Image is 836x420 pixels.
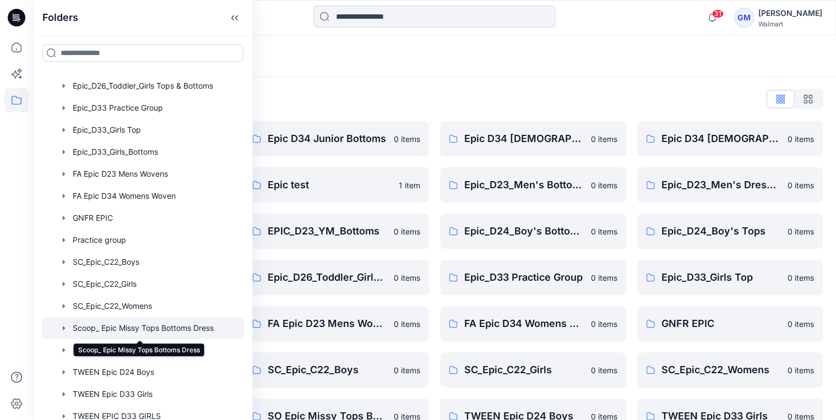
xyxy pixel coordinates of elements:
[637,167,823,203] a: Epic_D23_Men's Dress Top and Bottoms0 items
[440,121,626,156] a: Epic D34 [DEMOGRAPHIC_DATA] Bottoms0 items
[637,306,823,341] a: GNFR EPIC0 items
[243,214,430,249] a: EPIC_D23_YM_Bottoms0 items
[440,352,626,388] a: SC_Epic_C22_Girls0 items
[268,177,393,193] p: Epic test
[268,362,388,378] p: SC_Epic_C22_Boys
[464,316,584,331] p: FA Epic D34 Womens Woven
[591,318,617,330] p: 0 items
[661,177,781,193] p: Epic_D23_Men's Dress Top and Bottoms
[712,9,724,18] span: 31
[661,223,781,239] p: Epic_D24_Boy's Tops
[268,270,388,285] p: Epic_D26_Toddler_Girls Tops & Bottoms
[464,270,584,285] p: Epic_D33 Practice Group
[758,20,822,28] div: Walmart
[243,260,430,295] a: Epic_D26_Toddler_Girls Tops & Bottoms0 items
[464,177,584,193] p: Epic_D23_Men's Bottoms
[394,364,420,376] p: 0 items
[394,226,420,237] p: 0 items
[243,121,430,156] a: Epic D34 Junior Bottoms0 items
[637,260,823,295] a: Epic_D33_Girls Top0 items
[394,272,420,283] p: 0 items
[788,179,814,191] p: 0 items
[788,133,814,145] p: 0 items
[788,318,814,330] p: 0 items
[661,131,781,146] p: Epic D34 [DEMOGRAPHIC_DATA] Tops
[243,352,430,388] a: SC_Epic_C22_Boys0 items
[399,179,420,191] p: 1 item
[788,226,814,237] p: 0 items
[734,8,754,28] div: GM
[440,214,626,249] a: Epic_D24_Boy's Bottoms0 items
[591,364,617,376] p: 0 items
[440,306,626,341] a: FA Epic D34 Womens Woven0 items
[591,179,617,191] p: 0 items
[268,316,388,331] p: FA Epic D23 Mens Wovens
[268,223,388,239] p: EPIC_D23_YM_Bottoms
[394,318,420,330] p: 0 items
[788,364,814,376] p: 0 items
[464,131,584,146] p: Epic D34 [DEMOGRAPHIC_DATA] Bottoms
[440,260,626,295] a: Epic_D33 Practice Group0 items
[788,272,814,283] p: 0 items
[268,131,388,146] p: Epic D34 Junior Bottoms
[440,167,626,203] a: Epic_D23_Men's Bottoms0 items
[464,362,584,378] p: SC_Epic_C22_Girls
[661,316,781,331] p: GNFR EPIC
[661,270,781,285] p: Epic_D33_Girls Top
[637,214,823,249] a: Epic_D24_Boy's Tops0 items
[464,223,584,239] p: Epic_D24_Boy's Bottoms
[243,167,430,203] a: Epic test1 item
[394,133,420,145] p: 0 items
[637,352,823,388] a: SC_Epic_C22_Womens0 items
[758,7,822,20] div: [PERSON_NAME]
[591,226,617,237] p: 0 items
[591,133,617,145] p: 0 items
[591,272,617,283] p: 0 items
[637,121,823,156] a: Epic D34 [DEMOGRAPHIC_DATA] Tops0 items
[661,362,781,378] p: SC_Epic_C22_Womens
[243,306,430,341] a: FA Epic D23 Mens Wovens0 items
